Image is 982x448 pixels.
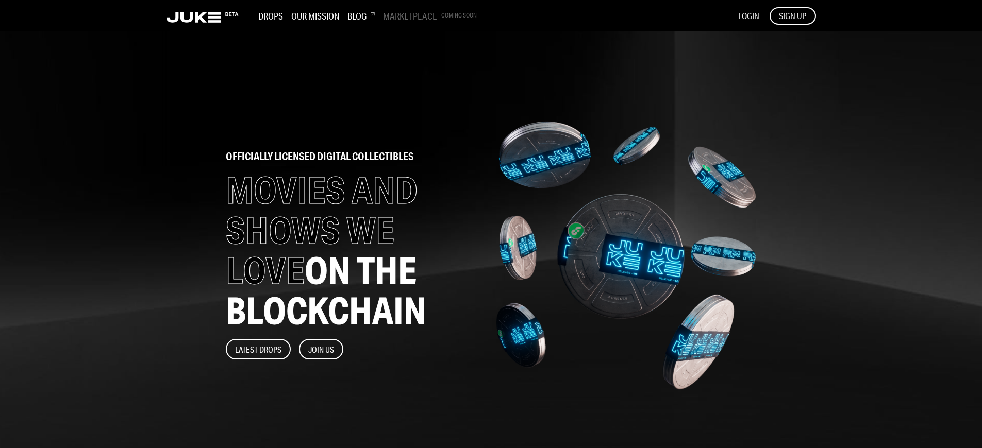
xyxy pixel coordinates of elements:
h3: Our Mission [291,10,339,22]
h3: Blog [347,10,375,22]
button: Latest Drops [226,339,291,359]
span: ON THE BLOCKCHAIN [226,248,426,333]
img: home-banner [496,78,757,433]
h1: MOVIES AND SHOWS WE LOVE [226,170,476,331]
h2: officially licensed digital collectibles [226,151,476,162]
span: LOGIN [738,10,759,21]
h3: Drops [258,10,283,22]
button: LOGIN [738,10,759,22]
span: SIGN UP [779,10,806,22]
button: Join Us [299,339,343,359]
button: SIGN UP [770,7,816,25]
